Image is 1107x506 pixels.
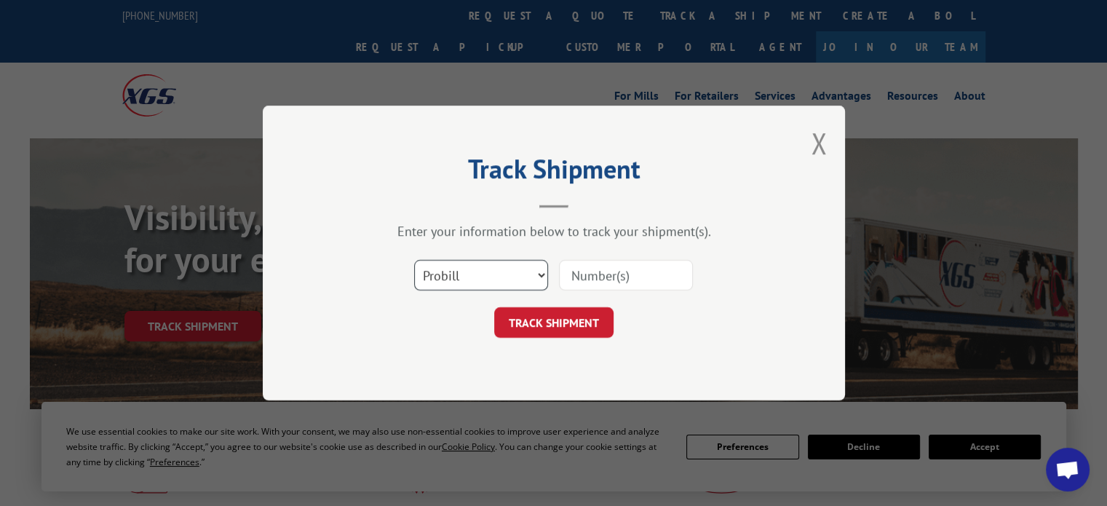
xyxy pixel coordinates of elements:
[336,223,772,240] div: Enter your information below to track your shipment(s).
[336,159,772,186] h2: Track Shipment
[811,124,827,162] button: Close modal
[559,260,693,290] input: Number(s)
[494,307,614,338] button: TRACK SHIPMENT
[1046,448,1090,491] div: Open chat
